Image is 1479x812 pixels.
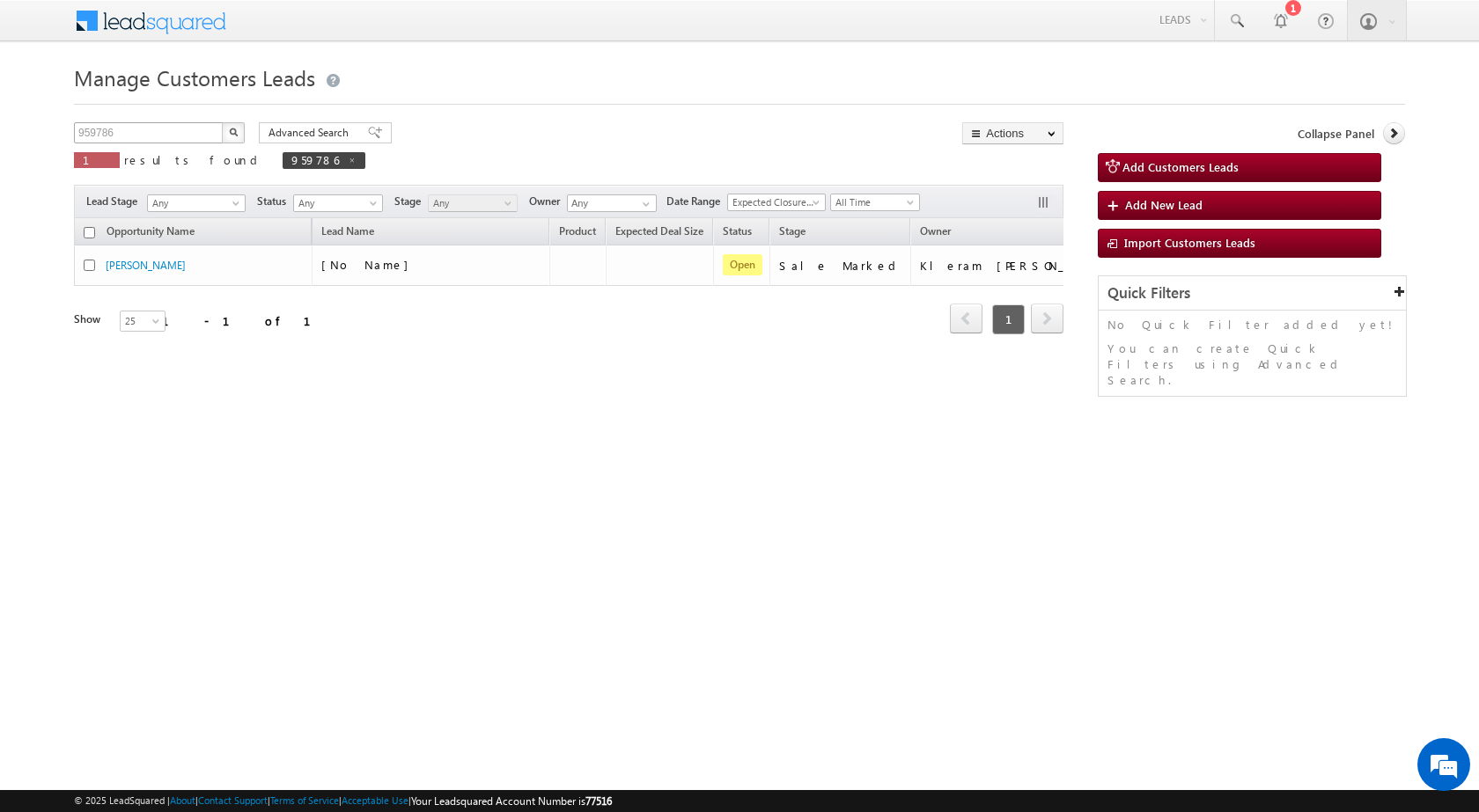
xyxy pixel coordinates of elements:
[1122,159,1239,174] span: Add Customers Leads
[633,195,655,213] a: Show All Items
[294,195,378,211] span: Any
[313,222,383,245] span: Lead Name
[727,194,826,211] a: Expected Closure Date
[728,194,820,210] span: Expected Closure Date
[98,222,203,245] a: Opportunity Name
[950,304,982,333] span: prev
[198,794,268,806] a: Contact Support
[920,224,951,238] span: Owner
[124,152,264,167] span: results found
[239,542,320,566] em: Start Chat
[120,311,166,332] a: 25
[920,258,1096,274] div: Kleram [PERSON_NAME]
[1124,235,1255,250] span: Import Customers Leads
[107,224,195,238] span: Opportunity Name
[615,224,703,238] span: Expected Deal Size
[293,194,383,212] a: Any
[723,254,762,275] span: Open
[394,194,428,209] span: Stage
[770,222,814,245] a: Stage
[30,92,74,115] img: d_60004797649_company_0_60004797649
[121,313,167,329] span: 25
[83,152,111,167] span: 1
[950,305,982,333] a: prev
[74,311,106,327] div: Show
[779,224,806,238] span: Stage
[321,257,417,272] span: [No Name]
[529,194,567,209] span: Owner
[162,311,332,331] div: 1 - 1 of 1
[1099,276,1406,311] div: Quick Filters
[342,794,408,806] a: Acceptable Use
[269,125,354,141] span: Advanced Search
[411,794,612,808] span: Your Leadsquared Account Number is
[106,259,186,272] a: [PERSON_NAME]
[567,194,657,212] input: Type to Search
[84,227,95,238] input: Check all records
[1125,197,1203,212] span: Add New Lead
[147,194,246,212] a: Any
[289,9,331,51] div: Minimize live chat window
[830,194,920,211] a: All Time
[229,128,238,136] img: Search
[257,194,293,209] span: Status
[559,224,596,238] span: Product
[23,163,321,527] textarea: Type your message and hit 'Enter'
[831,194,915,210] span: All Time
[1031,305,1063,333] a: next
[992,304,1025,334] span: 1
[607,222,712,245] a: Expected Deal Size
[666,194,727,209] span: Date Range
[1107,317,1397,333] p: No Quick Filter added yet!
[429,195,512,211] span: Any
[1107,340,1397,388] p: You can create Quick Filters using Advanced Search.
[1031,304,1063,333] span: next
[779,258,902,274] div: Sale Marked
[962,122,1063,144] button: Actions
[291,152,339,167] span: 959786
[714,222,761,245] a: Status
[170,794,195,806] a: About
[270,794,339,806] a: Terms of Service
[74,793,612,809] span: © 2025 LeadSquared | | | | |
[92,92,296,115] div: Chat with us now
[74,63,315,91] span: Manage Customers Leads
[1298,126,1374,142] span: Collapse Panel
[86,194,144,209] span: Lead Stage
[148,195,239,211] span: Any
[428,194,518,212] a: Any
[585,794,612,808] span: 77516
